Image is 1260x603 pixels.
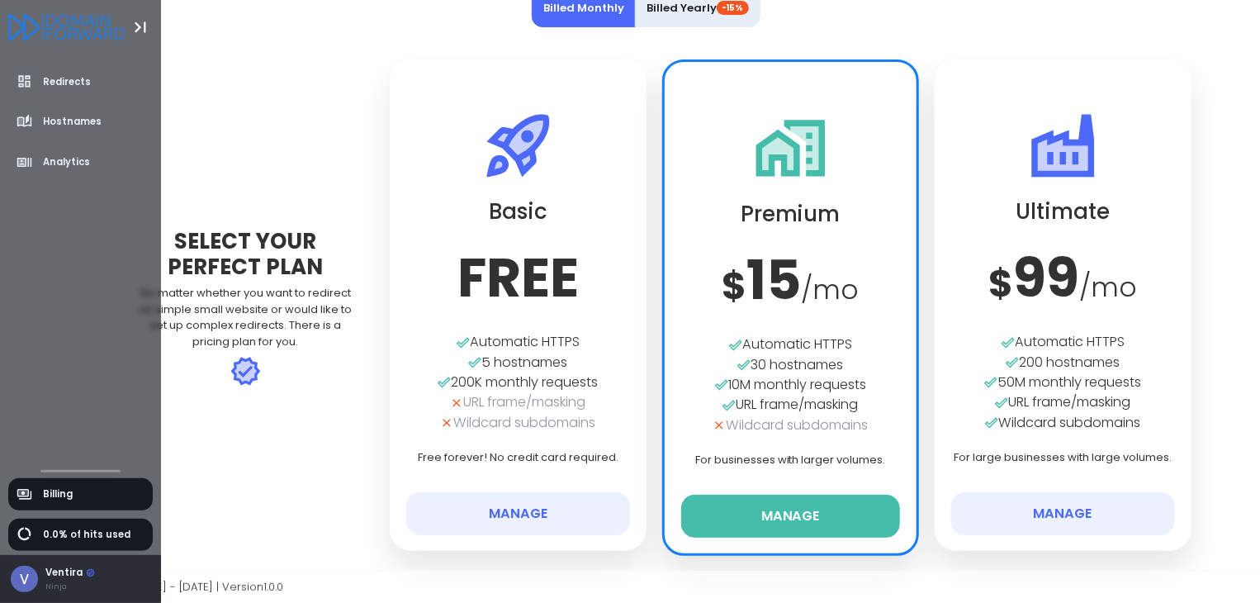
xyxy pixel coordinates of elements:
span: / mo [802,271,860,308]
p: For large businesses with large volumes. [951,449,1176,466]
button: Manage [951,492,1176,535]
div: 30 hostnames [681,355,901,375]
div: 5 hostnames [406,353,631,373]
div: URL frame/masking [951,392,1176,412]
span: -15% [717,1,749,15]
div: No matter whether you want to redirect as simple small website or would like to set up complex re... [126,285,366,349]
div: 200K monthly requests [406,373,631,392]
div: Wildcard subdomains [951,413,1176,433]
div: 200 hostnames [951,353,1176,373]
h2: Premium [681,202,901,227]
span: $ [722,259,746,312]
span: Copyright © [DATE] - [DATE] | Version 1.0.0 [64,579,283,595]
h3: FREE [406,246,631,311]
h2: Ultimate [951,199,1176,225]
div: Ninja [45,581,95,592]
span: Redirects [43,75,91,89]
a: Logo [8,15,125,37]
div: Automatic HTTPS [951,332,1176,352]
div: Automatic HTTPS [406,332,631,352]
div: Select Your Perfect Plan [126,229,366,280]
span: $ [988,257,1013,310]
a: Hostnames [8,106,154,138]
div: 50M monthly requests [951,373,1176,392]
div: Automatic HTTPS [681,335,901,354]
span: Billing [43,487,73,501]
button: Manage [406,492,631,535]
div: 10M monthly requests [681,375,901,395]
button: Manage [681,495,901,538]
h2: Basic [406,199,631,225]
a: 0.0% of hits used [8,519,154,551]
span: 0.0% of hits used [43,528,130,542]
span: / mo [1079,268,1137,306]
span: Analytics [43,155,90,169]
span: Hostnames [43,115,102,129]
h3: 15 [681,249,901,313]
a: Redirects [8,66,154,98]
button: Toggle Aside [125,12,156,43]
h3: 99 [951,246,1176,311]
p: For businesses with larger volumes. [681,452,901,468]
div: Wildcard subdomains [681,415,901,435]
div: Wildcard subdomains [406,413,631,433]
div: Ventira [45,566,95,581]
p: Free forever! No credit card required. [406,449,631,466]
div: URL frame/masking [681,395,901,415]
div: URL frame/masking [406,392,631,412]
img: Avatar [11,566,38,593]
a: Billing [8,478,154,510]
a: Analytics [8,146,154,178]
